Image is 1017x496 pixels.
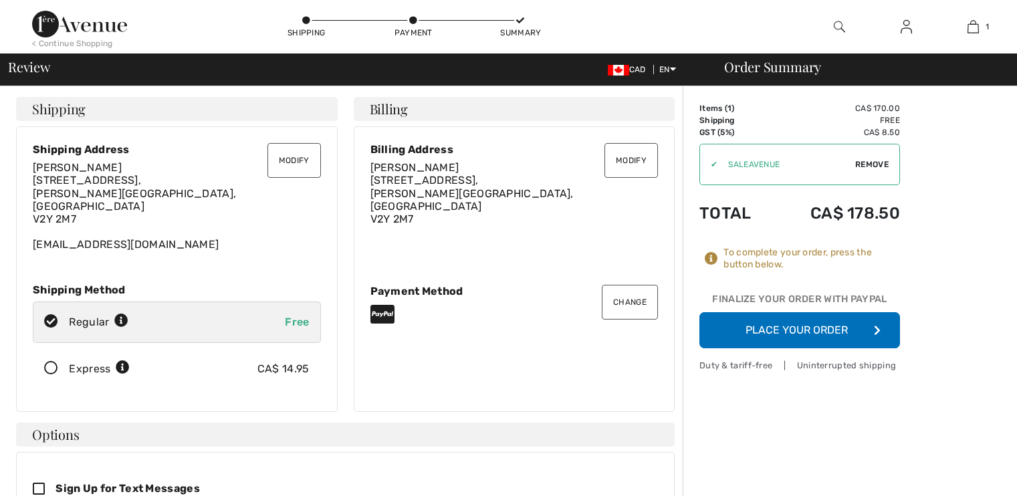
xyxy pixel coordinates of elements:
span: Free [285,316,309,328]
span: CAD [608,65,651,74]
div: Finalize Your Order with PayPal [699,292,900,312]
div: Billing Address [370,143,659,156]
td: CA$ 170.00 [773,102,900,114]
div: To complete your order, press the button below. [723,247,900,271]
input: Promo code [717,144,855,184]
div: Duty & tariff-free | Uninterrupted shipping [699,359,900,372]
div: [EMAIL_ADDRESS][DOMAIN_NAME] [33,161,321,251]
a: Sign In [890,19,923,35]
img: 1ère Avenue [32,11,127,37]
div: Payment [393,27,433,39]
h4: Options [16,422,675,447]
span: 1 [986,21,989,33]
div: Order Summary [708,60,1009,74]
td: Free [773,114,900,126]
span: [PERSON_NAME] [370,161,459,174]
span: Billing [370,102,408,116]
div: ✔ [700,158,717,170]
button: Place Your Order [699,312,900,348]
span: EN [659,65,676,74]
button: Modify [604,143,658,178]
img: search the website [834,19,845,35]
a: 1 [940,19,1006,35]
span: Sign Up for Text Messages [55,482,200,495]
img: Canadian Dollar [608,65,629,76]
span: [STREET_ADDRESS], [PERSON_NAME][GEOGRAPHIC_DATA], [GEOGRAPHIC_DATA] V2Y 2M7 [33,174,236,225]
span: Shipping [32,102,86,116]
span: [STREET_ADDRESS], [PERSON_NAME][GEOGRAPHIC_DATA], [GEOGRAPHIC_DATA] V2Y 2M7 [370,174,574,225]
button: Change [602,285,658,320]
td: CA$ 178.50 [773,191,900,236]
td: Items ( ) [699,102,773,114]
td: Total [699,191,773,236]
div: Regular [69,314,128,330]
span: Review [8,60,50,74]
td: GST (5%) [699,126,773,138]
div: Shipping Method [33,283,321,296]
div: Summary [500,27,540,39]
img: My Bag [968,19,979,35]
span: Remove [855,158,889,170]
div: Shipping Address [33,143,321,156]
div: Payment Method [370,285,659,297]
td: CA$ 8.50 [773,126,900,138]
div: < Continue Shopping [32,37,113,49]
div: CA$ 14.95 [257,361,310,377]
button: Modify [267,143,321,178]
span: [PERSON_NAME] [33,161,122,174]
div: Shipping [286,27,326,39]
img: My Info [901,19,912,35]
span: 1 [727,104,731,113]
div: Express [69,361,130,377]
td: Shipping [699,114,773,126]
